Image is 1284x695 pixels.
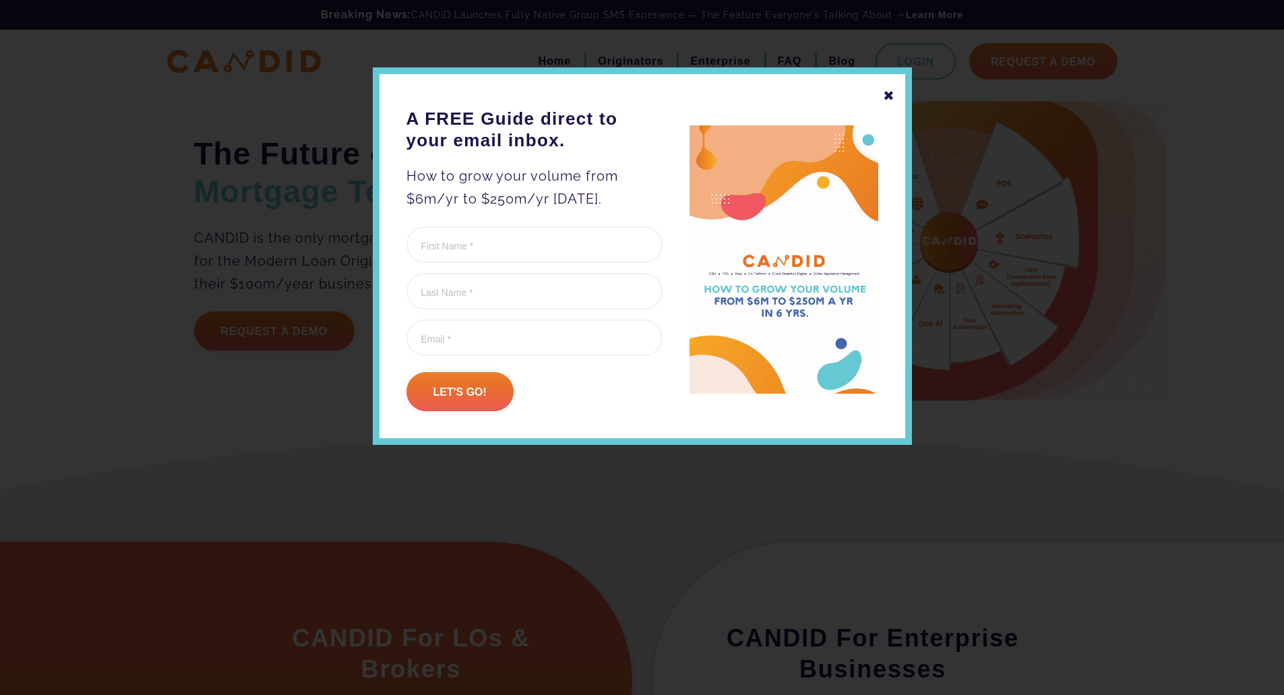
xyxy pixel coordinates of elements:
[406,273,663,309] input: Last Name *
[406,372,514,411] input: Let's go!
[883,84,895,107] div: ✖
[406,164,663,210] p: How to grow your volume from $6m/yr to $250m/yr [DATE].
[406,226,663,263] input: First Name *
[690,125,878,394] img: A FREE Guide direct to your email inbox.
[406,108,663,151] h3: A FREE Guide direct to your email inbox.
[406,320,663,356] input: Email *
